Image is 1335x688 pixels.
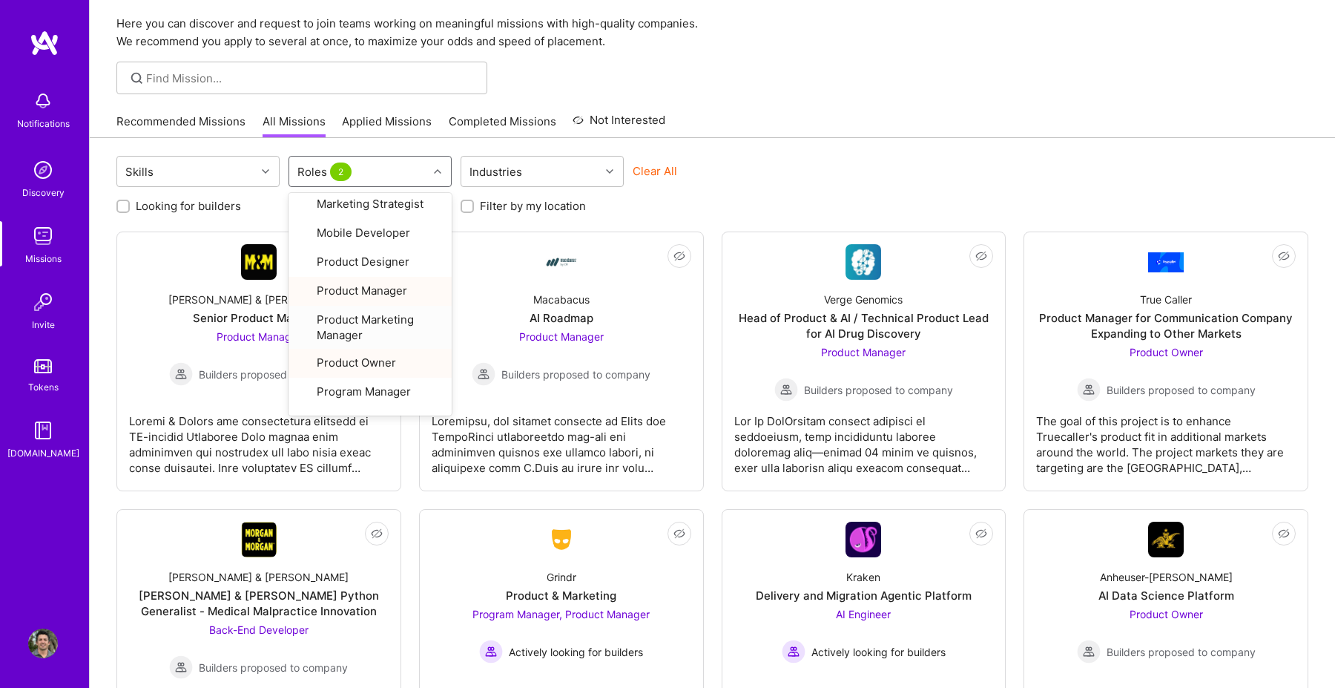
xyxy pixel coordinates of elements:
span: Actively looking for builders [811,644,946,660]
img: Builders proposed to company [1077,378,1101,402]
div: [PERSON_NAME] & [PERSON_NAME] [168,569,349,585]
img: Builders proposed to company [169,655,193,679]
div: Product Manager [297,283,443,300]
i: icon SearchGrey [128,70,145,87]
img: Builders proposed to company [1077,640,1101,664]
div: Delivery and Migration Agentic Platform [756,588,972,603]
span: Product Manager [821,346,906,358]
span: AI Engineer [836,608,891,620]
span: Builders proposed to company [199,367,348,382]
i: icon Chevron [434,168,441,175]
img: Company Logo [544,526,579,553]
p: Here you can discover and request to join teams working on meaningful missions with high-quality ... [116,15,1308,50]
img: logo [30,30,59,56]
img: Builders proposed to company [472,362,495,386]
div: Product & Marketing [506,588,616,603]
img: Company Logo [241,522,277,557]
img: Company Logo [1148,522,1184,557]
a: Company Logo[PERSON_NAME] & [PERSON_NAME]Senior Product ManagerProduct Manager Builders proposed ... [129,244,389,479]
div: Discovery [22,185,65,200]
img: Actively looking for builders [479,640,503,664]
span: Product Owner [1130,608,1203,620]
span: Builders proposed to company [501,367,650,382]
i: icon EyeClosed [371,528,383,540]
i: icon Chevron [262,168,269,175]
img: Invite [28,287,58,317]
div: Missions [25,251,62,266]
span: Builders proposed to company [804,382,953,398]
label: Filter by my location [480,198,586,214]
div: AI Data Science Platform [1098,588,1234,603]
img: Actively looking for builders [782,640,805,664]
img: Company Logo [544,244,579,280]
i: icon EyeClosed [673,250,685,262]
div: The goal of this project is to enhance Truecaller's product fit in additional markets around the ... [1036,402,1296,476]
label: Looking for builders [136,198,241,214]
span: Actively looking for builders [509,644,643,660]
i: icon EyeClosed [975,528,987,540]
span: 2 [330,163,352,181]
img: Builders proposed to company [169,362,193,386]
a: Company LogoMacabacusAI RoadmapProduct Manager Builders proposed to companyBuilders proposed to c... [432,244,691,479]
div: Lor Ip DolOrsitam consect adipisci el seddoeiusm, temp incididuntu laboree doloremag aliq—enimad ... [734,402,994,476]
div: Kraken [846,569,880,585]
div: [PERSON_NAME] & [PERSON_NAME] Python Generalist - Medical Malpractice Innovation [129,588,389,619]
span: Product Manager [519,330,604,343]
div: [PERSON_NAME] & [PERSON_NAME] [168,292,349,307]
div: Product Owner [297,355,443,372]
div: Verge Genomics [824,292,903,307]
a: Recommended Missions [116,114,245,138]
div: Macabacus [533,292,590,307]
span: Program Manager, Product Manager [472,608,650,620]
span: Product Owner [1130,346,1203,358]
a: Company LogoTrue CallerProduct Manager for Communication Company Expanding to Other MarketsProduc... [1036,244,1296,479]
img: Company Logo [1148,252,1184,272]
div: Mobile Developer [297,225,443,242]
span: Builders proposed to company [1107,382,1256,398]
div: Loremi & Dolors ame consectetura elitsedd ei TE-incidid Utlaboree Dolo magnaa enim adminimven qui... [129,402,389,476]
img: Company Logo [845,522,881,557]
a: Completed Missions [449,114,556,138]
img: tokens [34,359,52,373]
input: Find Mission... [146,71,476,86]
a: All Missions [263,114,326,138]
div: Invite [32,317,55,332]
div: Product Marketing Manager [297,312,443,343]
img: Company Logo [845,244,881,280]
span: Back-End Developer [209,623,309,636]
img: Company Logo [241,244,277,280]
div: Skills [122,161,157,183]
i: icon Chevron [606,168,613,175]
div: Product Designer [297,254,443,271]
img: discovery [28,155,58,185]
div: Senior Product Manager [193,310,324,326]
div: Notifications [17,116,70,131]
a: User Avatar [24,629,62,658]
div: Anheuser-[PERSON_NAME] [1100,569,1233,585]
div: Product Manager for Communication Company Expanding to Other Markets [1036,310,1296,341]
img: bell [28,86,58,116]
div: Marketing Strategist [297,196,443,213]
a: Applied Missions [342,114,432,138]
i: icon EyeClosed [975,250,987,262]
span: Builders proposed to company [1107,644,1256,660]
div: [DOMAIN_NAME] [7,445,79,461]
div: Loremipsu, dol sitamet consecte ad Elits doe TempoRinci utlaboreetdo mag-ali eni adminimven quisn... [432,402,691,476]
button: Clear All [633,163,677,179]
span: Builders proposed to company [199,660,348,675]
img: guide book [28,416,58,445]
a: Company LogoVerge GenomicsHead of Product & AI / Technical Product Lead for AI Drug DiscoveryProd... [734,244,994,479]
div: Roles [294,161,358,183]
div: Grindr [547,569,576,585]
span: Product Manager [217,330,301,343]
img: User Avatar [28,629,58,658]
i: icon EyeClosed [1278,528,1290,540]
a: Not Interested [573,111,665,138]
div: AI Roadmap [530,310,593,326]
img: Builders proposed to company [774,378,798,402]
i: icon EyeClosed [673,528,685,540]
div: Program Manager [297,384,443,401]
i: icon EyeClosed [1278,250,1290,262]
div: Tokens [28,379,59,395]
div: True Caller [1140,292,1192,307]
